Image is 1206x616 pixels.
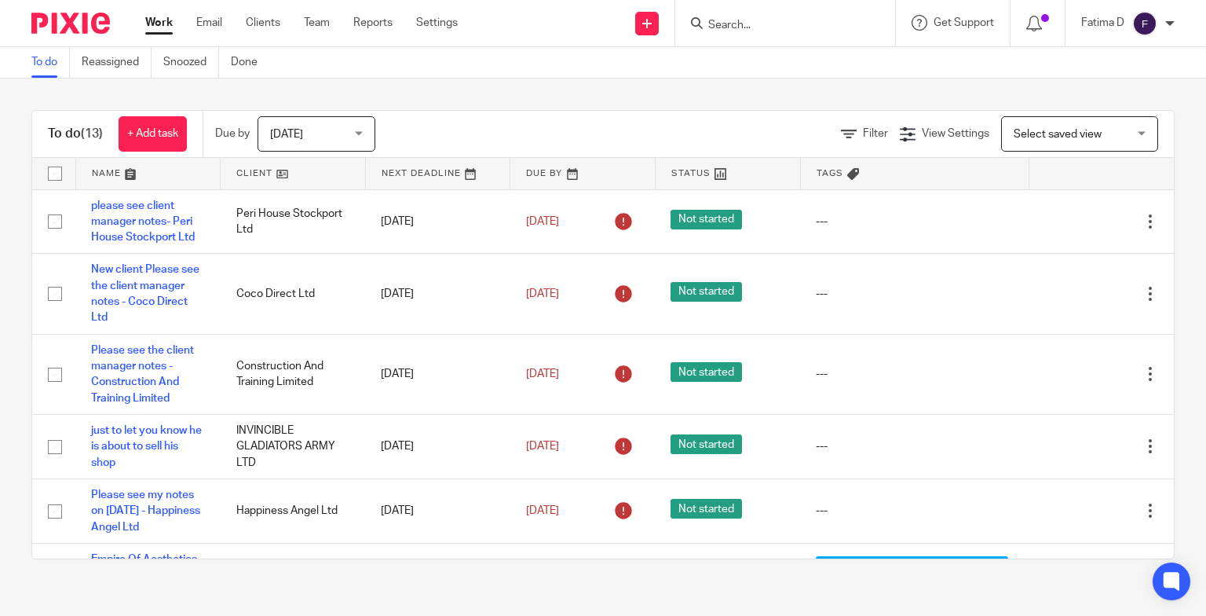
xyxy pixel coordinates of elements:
a: Team [304,15,330,31]
td: Peri House Stockport Ltd [221,189,366,254]
span: View Settings [922,128,989,139]
a: Please see my notes on [DATE] - Happiness Angel Ltd [91,489,200,533]
img: Pixie [31,13,110,34]
img: svg%3E [1132,11,1157,36]
a: Settings [416,15,458,31]
span: (13) [81,127,103,140]
td: Coco Direct Ltd [221,254,366,334]
span: Not started [671,282,742,302]
a: Done [231,47,269,78]
span: Not started [671,499,742,519]
div: --- [816,438,1013,454]
span: [DATE] [526,288,559,299]
td: [DATE] [365,254,510,334]
span: Not started [671,434,742,454]
a: Reports [353,15,393,31]
a: To do [31,47,70,78]
a: Email [196,15,222,31]
span: Tags [817,169,843,178]
span: Get Support [934,17,994,28]
div: --- [816,366,1013,382]
span: [DATE] [526,505,559,516]
a: Clients [246,15,280,31]
a: Reassigned [82,47,152,78]
span: [DATE] [526,216,559,227]
span: Not started [671,362,742,382]
div: --- [816,286,1013,302]
a: please see client manager notes- Peri House Stockport Ltd [91,200,195,244]
a: Work [145,15,173,31]
input: Search [707,19,848,33]
td: Happiness Angel Ltd [221,478,366,543]
span: Not started [671,210,742,229]
a: Please see the client manager notes - Construction And Training Limited [91,345,194,404]
p: Fatima D [1081,15,1124,31]
a: just to let you know he is about to sell his shop [91,425,202,468]
span: [DATE] [526,441,559,452]
a: Empire Of Aesthetics Limited -client manager notes [91,554,197,597]
td: INVINCIBLE GLADIATORS ARMY LTD [221,414,366,478]
p: Due by [215,126,250,141]
span: [DATE] [270,129,303,140]
div: --- [816,503,1013,519]
div: --- [816,214,1013,229]
a: New client Please see the client manager notes - Coco Direct Ltd [91,264,199,323]
td: Construction And Training Limited [221,334,366,414]
span: [DATE] [526,368,559,379]
td: [DATE] [365,478,510,543]
span: Filter [863,128,888,139]
span: P - Wait for CH Authentication Code [816,556,1008,576]
a: + Add task [119,116,187,152]
td: [DATE] [365,414,510,478]
span: Select saved view [1014,129,1102,140]
h1: To do [48,126,103,142]
a: Snoozed [163,47,219,78]
td: [DATE] [365,189,510,254]
td: [DATE] [365,334,510,414]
